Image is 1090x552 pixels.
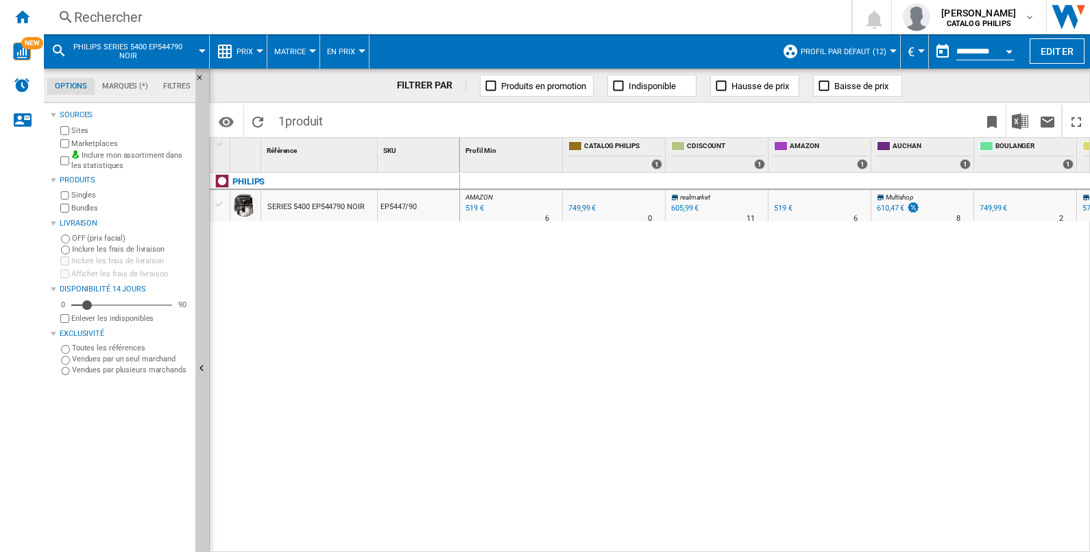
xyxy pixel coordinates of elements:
[72,354,190,364] label: Vendues par un seul marchand
[61,245,70,254] input: Inclure les frais de livraison
[60,126,69,135] input: Sites
[264,138,377,159] div: Référence Sort None
[908,34,921,69] button: €
[875,202,920,215] div: 610,47 €
[1063,105,1090,137] button: Plein écran
[977,138,1076,172] div: BOULANGER 1 offers sold by BOULANGER
[378,190,459,221] div: EP5447/90
[274,34,313,69] button: Matrice
[327,34,362,69] button: En Prix
[1006,105,1034,137] button: Télécharger au format Excel
[237,47,253,56] span: Prix
[95,78,156,95] md-tab-item: Marques (*)
[74,8,816,27] div: Rechercher
[51,34,202,69] div: PHILIPS SERIES 5400 EP544790 NOIR
[774,204,792,213] div: 519 €
[71,313,190,324] label: Enlever les indisponibles
[568,204,596,213] div: 749,99 €
[71,190,190,200] label: Singles
[397,79,467,93] div: FILTRER PAR
[465,193,492,201] span: AMAZON
[648,212,652,226] div: Délai de livraison : 0 jour
[73,34,197,69] button: PHILIPS SERIES 5400 EP544790 NOIR
[380,138,459,159] div: SKU Sort None
[233,138,261,159] div: Sort None
[772,202,792,215] div: 519 €
[801,47,886,56] span: Profil par défaut (12)
[997,37,1021,62] button: Open calendar
[267,147,297,154] span: Référence
[71,203,190,213] label: Bundles
[908,45,915,59] span: €
[21,37,43,49] span: NEW
[60,256,69,265] input: Inclure les frais de livraison
[754,159,765,169] div: 1 offers sold by CDISCOUNT
[1030,38,1085,64] button: Editer
[980,204,1007,213] div: 749,99 €
[60,139,69,148] input: Marketplaces
[463,138,562,159] div: Profil Min Sort None
[584,141,662,153] span: CATALOG PHILIPS
[14,77,30,93] img: alerts-logo.svg
[71,139,190,149] label: Marketplaces
[217,34,260,69] div: Prix
[501,81,586,91] span: Produits en promotion
[995,141,1074,153] span: BOULANGER
[651,159,662,169] div: 1 offers sold by CATALOG PHILIPS
[60,191,69,200] input: Singles
[267,191,365,223] div: SERIES 5400 EP544790 NOIR
[771,138,871,172] div: AMAZON 1 offers sold by AMAZON
[813,75,902,97] button: Baisse de prix
[947,19,1011,28] b: CATALOG PHILIPS
[834,81,888,91] span: Baisse de prix
[237,34,260,69] button: Prix
[669,202,699,215] div: 605,99 €
[906,202,920,213] img: promotionV3.png
[629,81,676,91] span: Indisponible
[877,204,904,213] div: 610,47 €
[941,6,1016,20] span: [PERSON_NAME]
[607,75,697,97] button: Indisponible
[72,343,190,353] label: Toutes les références
[929,38,956,65] button: md-calendar
[264,138,377,159] div: Sort None
[71,125,190,136] label: Sites
[680,193,710,201] span: realmarket
[978,105,1006,137] button: Créer un favoris
[285,114,323,128] span: produit
[956,212,960,226] div: Délai de livraison : 8 jours
[790,141,868,153] span: AMAZON
[58,300,69,310] div: 0
[383,147,396,154] span: SKU
[60,284,190,295] div: Disponibilité 14 Jours
[465,147,496,154] span: Profil Min
[60,269,69,278] input: Afficher les frais de livraison
[60,218,190,229] div: Livraison
[463,138,562,159] div: Sort None
[71,150,190,171] label: Inclure mon assortiment dans les statistiques
[213,109,240,134] button: Options
[274,47,306,56] span: Matrice
[61,345,70,354] input: Toutes les références
[671,204,699,213] div: 605,99 €
[1034,105,1061,137] button: Envoyer ce rapport par email
[566,138,665,172] div: CATALOG PHILIPS 1 offers sold by CATALOG PHILIPS
[60,110,190,121] div: Sources
[60,175,190,186] div: Produits
[73,43,183,60] span: PHILIPS SERIES 5400 EP544790 NOIR
[1063,159,1074,169] div: 1 offers sold by BOULANGER
[960,159,971,169] div: 1 offers sold by AUCHAN
[71,269,190,279] label: Afficher les frais de livraison
[195,69,212,93] button: Masquer
[545,212,549,226] div: Délai de livraison : 6 jours
[61,367,70,376] input: Vendues par plusieurs marchands
[72,365,190,375] label: Vendues par plusieurs marchands
[1059,212,1063,226] div: Délai de livraison : 2 jours
[380,138,459,159] div: Sort None
[668,138,768,172] div: CDISCOUNT 1 offers sold by CDISCOUNT
[978,202,1007,215] div: 749,99 €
